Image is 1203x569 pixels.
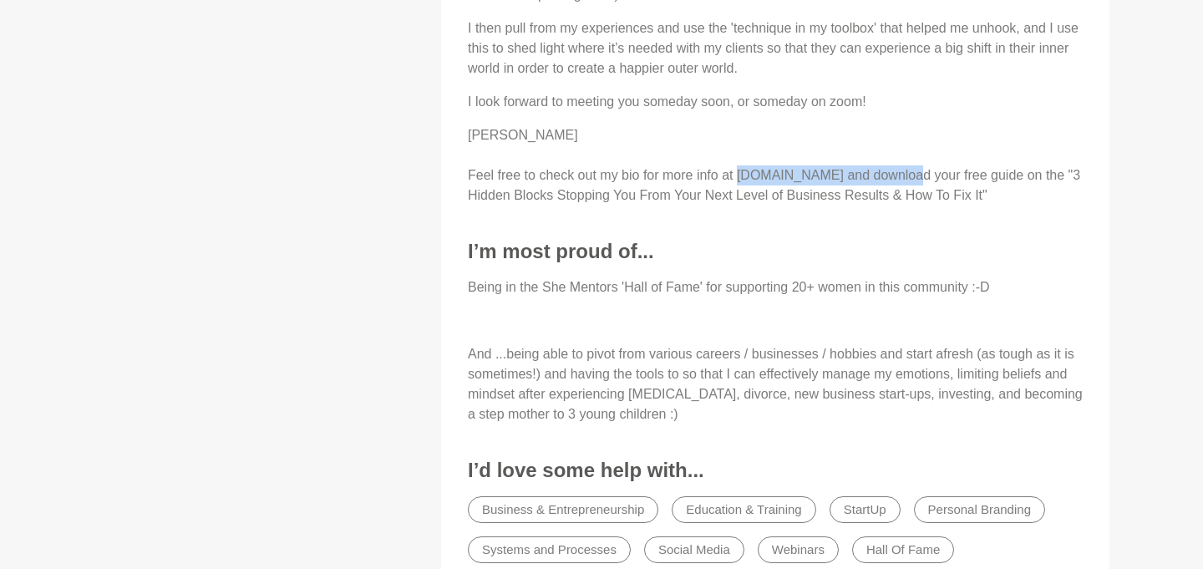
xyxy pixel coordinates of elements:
[468,277,1083,297] p: Being in the She Mentors 'Hall of Fame' for supporting 20+ women in this community :-D
[468,458,1083,483] h3: I’d love some help with...
[468,92,1083,112] p: I look forward to meeting you someday soon, or someday on zoom!
[468,344,1083,424] p: And ...being able to pivot from various careers / businesses / hobbies and start afresh (as tough...
[468,125,1083,206] p: [PERSON_NAME] Feel free to check out my bio for more info at [DOMAIN_NAME] and download your free...
[468,239,1083,264] h3: I’m most proud of...
[468,18,1083,79] p: I then pull from my experiences and use the 'technique in my toolbox' that helped me unhook, and ...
